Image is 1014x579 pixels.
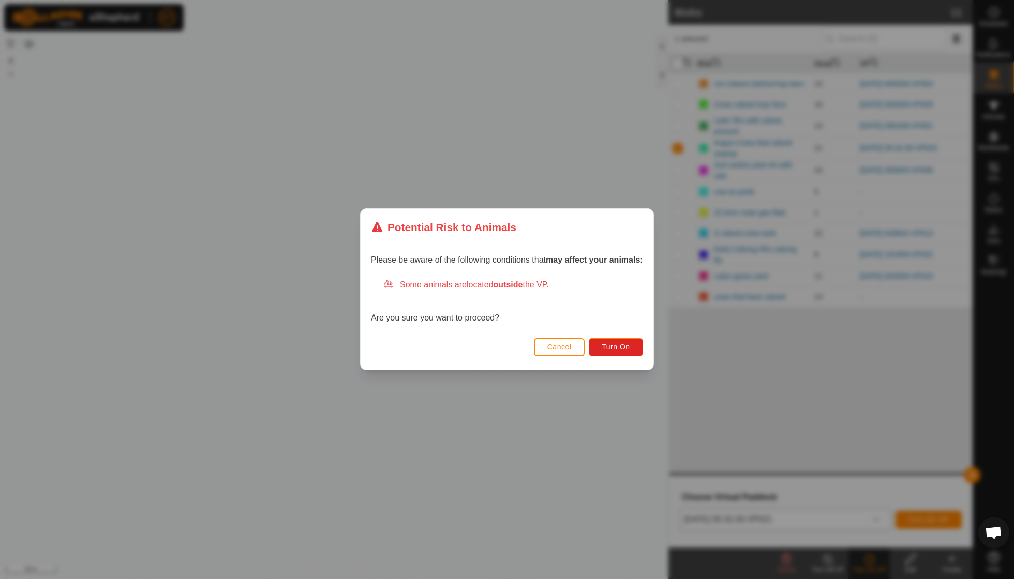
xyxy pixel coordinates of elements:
[534,338,585,356] button: Cancel
[589,338,643,356] button: Turn On
[494,281,523,289] strong: outside
[371,279,643,325] div: Are you sure you want to proceed?
[546,256,643,265] strong: may affect your animals:
[978,517,1009,548] div: Open chat
[602,343,630,352] span: Turn On
[371,256,643,265] span: Please be aware of the following conditions that
[371,219,516,235] div: Potential Risk to Animals
[383,279,643,292] div: Some animals are
[467,281,549,289] span: located the VP.
[547,343,572,352] span: Cancel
